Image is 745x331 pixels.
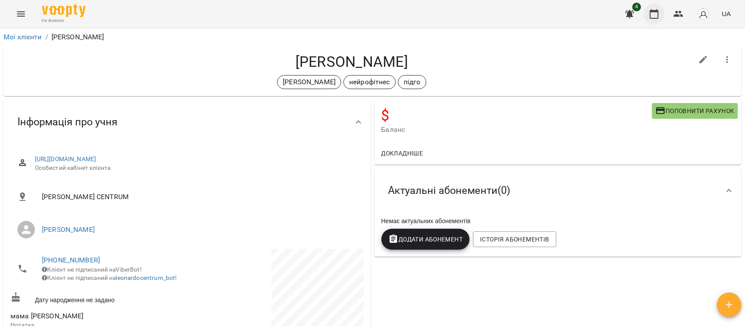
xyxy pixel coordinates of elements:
li: / [45,32,48,42]
span: мама [PERSON_NAME] [10,312,84,320]
button: Menu [10,3,31,24]
div: Немає актуальних абонементів [380,215,737,227]
h4: [PERSON_NAME] [10,53,693,71]
span: 4 [632,3,641,11]
span: Історія абонементів [480,234,549,245]
span: For Business [42,18,86,24]
a: [URL][DOMAIN_NAME] [35,155,96,162]
p: Нотатка [10,321,185,330]
div: Інформація про учня [3,100,371,145]
a: Мої клієнти [3,33,42,41]
button: Історія абонементів [473,231,556,247]
div: Актуальні абонементи(0) [374,168,742,213]
span: Додати Абонемент [388,234,463,245]
p: [PERSON_NAME] [283,77,336,87]
span: Інформація про учня [17,115,117,129]
a: [PERSON_NAME] [42,225,95,234]
a: leonardocentrum_bot [116,274,175,281]
button: Докладніше [378,145,427,161]
p: нейрофітнес [349,77,390,87]
p: [PERSON_NAME] [51,32,104,42]
span: UA [722,9,731,18]
span: [PERSON_NAME] CENTRUM [42,192,357,202]
a: [PHONE_NUMBER] [42,256,100,264]
h4: $ [381,107,652,124]
span: Клієнт не підписаний на ! [42,274,177,281]
span: Поповнити рахунок [656,106,735,116]
div: Дату народження не задано [9,290,187,307]
button: Поповнити рахунок [652,103,738,119]
span: Особистий кабінет клієнта [35,164,357,172]
span: Актуальні абонементи ( 0 ) [388,184,511,197]
span: Клієнт не підписаний на ViberBot! [42,266,142,273]
p: підго [404,77,421,87]
button: Додати Абонемент [381,229,470,250]
img: avatar_s.png [697,8,710,20]
span: Докладніше [381,148,423,159]
button: UA [718,6,735,22]
div: підго [398,75,426,89]
img: Voopty Logo [42,4,86,17]
nav: breadcrumb [3,32,742,42]
div: [PERSON_NAME] [277,75,341,89]
span: Баланс [381,124,652,135]
div: нейрофітнес [343,75,396,89]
